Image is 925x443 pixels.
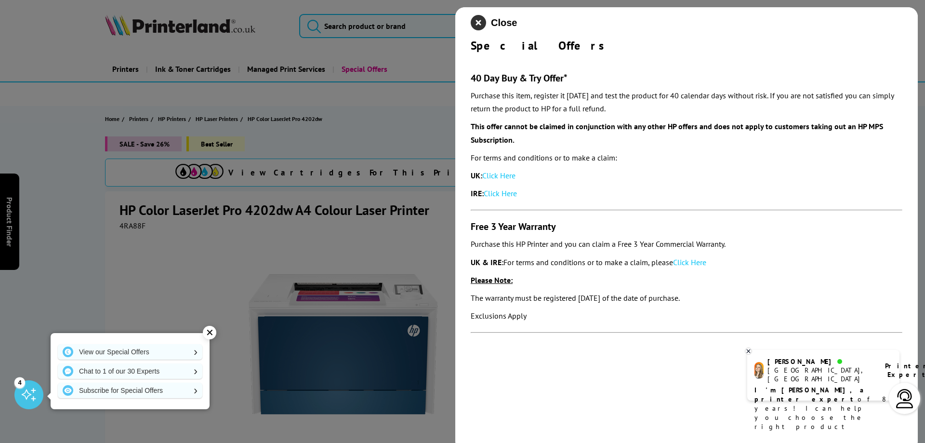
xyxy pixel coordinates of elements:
div: Special Offers [471,38,902,53]
div: [GEOGRAPHIC_DATA], [GEOGRAPHIC_DATA] [767,366,873,383]
p: of 8 years! I can help you choose the right product [754,386,892,431]
h3: Free 3 Year Warranty [471,220,902,233]
a: Subscribe for Special Offers [58,383,202,398]
div: [PERSON_NAME] [767,357,873,366]
strong: IRE: [471,188,484,198]
a: Click Here [673,257,706,267]
b: I'm [PERSON_NAME], a printer expert [754,386,867,403]
span: Close [491,17,517,28]
a: Click Here [482,171,515,180]
a: Click Here [484,188,517,198]
strong: UK: [471,171,482,180]
img: amy-livechat.png [754,362,764,379]
div: ✕ [203,326,216,339]
p: Purchase this item, register it [DATE] and test the product for 40 calendar days without risk. If... [471,89,902,115]
h3: 40 Day Buy & Try Offer* [471,72,902,84]
p: Purchase this HP Printer and you can claim a Free 3 Year Commercial Warranty. [471,238,902,251]
div: 4 [14,377,25,388]
strong: This offer cannot be claimed in conjunction with any other HP offers and does not apply to custom... [471,121,883,144]
p: For terms and conditions or to make a claim: [471,151,902,164]
p: For terms and conditions or to make a claim, please [471,256,902,269]
button: close modal [471,15,517,30]
a: View our Special Offers [58,344,202,360]
strong: Please Note: [471,275,513,285]
a: Chat to 1 of our 30 Experts [58,363,202,379]
img: user-headset-light.svg [895,389,914,408]
em: The warranty must be registered [DATE] of the date of purchase. [471,293,680,303]
em: Exclusions Apply [471,311,527,321]
strong: UK & IRE: [471,257,503,267]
